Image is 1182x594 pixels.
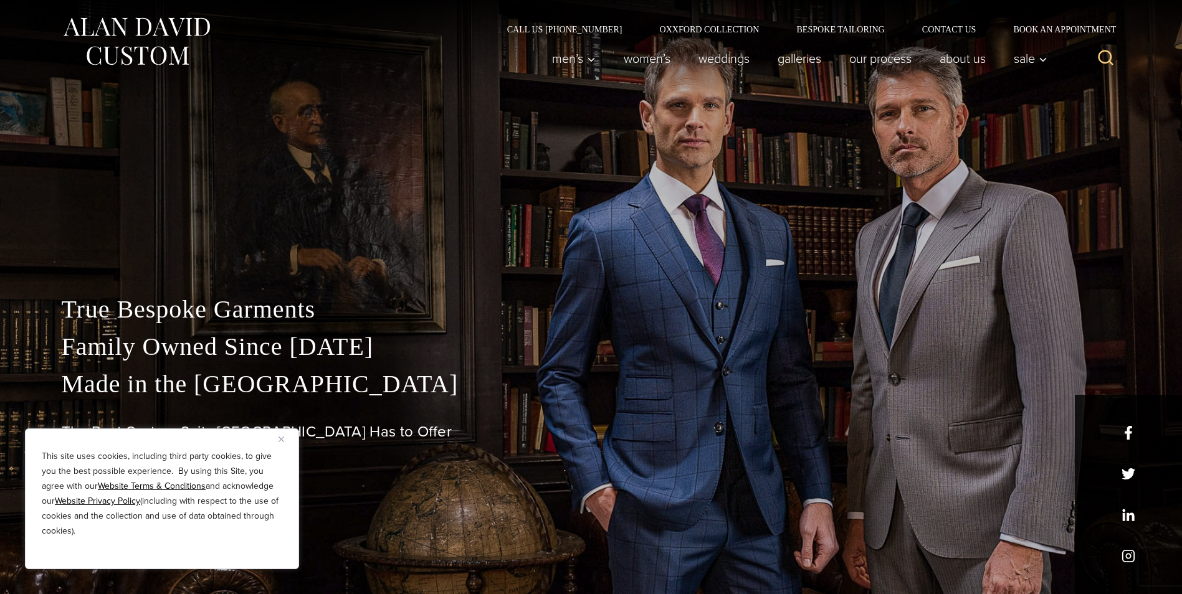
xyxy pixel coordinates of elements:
[62,291,1121,403] p: True Bespoke Garments Family Owned Since [DATE] Made in the [GEOGRAPHIC_DATA]
[552,52,596,65] span: Men’s
[42,449,282,539] p: This site uses cookies, including third party cookies, to give you the best possible experience. ...
[62,14,211,69] img: Alan David Custom
[763,46,835,71] a: Galleries
[925,46,999,71] a: About Us
[98,479,206,493] a: Website Terms & Conditions
[778,25,903,34] a: Bespoke Tailoring
[55,494,140,507] a: Website Privacy Policy
[994,25,1120,34] a: Book an Appointment
[1014,52,1047,65] span: Sale
[903,25,995,34] a: Contact Us
[279,431,293,446] button: Close
[641,25,778,34] a: Oxxford Collection
[1091,44,1121,73] button: View Search Form
[835,46,925,71] a: Our Process
[62,423,1121,441] h1: The Best Custom Suits [GEOGRAPHIC_DATA] Has to Offer
[489,25,641,34] a: Call Us [PHONE_NUMBER]
[489,25,1121,34] nav: Secondary Navigation
[684,46,763,71] a: weddings
[609,46,684,71] a: Women’s
[538,46,1054,71] nav: Primary Navigation
[279,436,284,442] img: Close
